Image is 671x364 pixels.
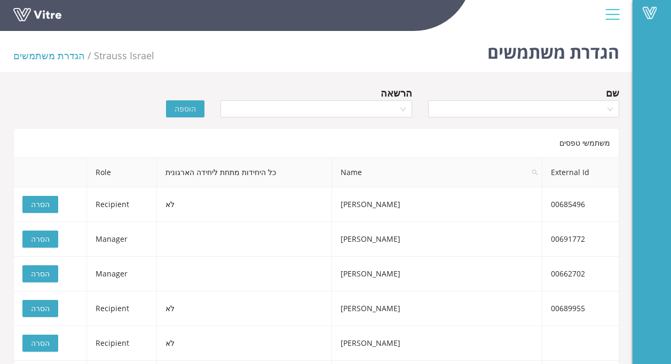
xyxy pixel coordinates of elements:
span: 00685496 [551,199,585,209]
span: Name [332,158,542,187]
button: הוספה [166,100,204,117]
span: Recipient [96,338,129,348]
td: [PERSON_NAME] [332,326,542,361]
span: הסרה [31,199,50,210]
li: הגדרת משתמשים [13,48,94,63]
button: הסרה [22,335,58,352]
button: הסרה [22,300,58,317]
span: 00691772 [551,234,585,244]
td: לא [157,326,332,361]
span: 222 [94,49,154,62]
span: Manager [96,268,128,279]
td: [PERSON_NAME] [332,257,542,291]
span: הסרה [31,268,50,280]
span: 00662702 [551,268,585,279]
th: External Id [542,158,619,187]
span: הסרה [31,233,50,245]
button: הסרה [22,196,58,213]
h1: הגדרת משתמשים [487,27,619,72]
td: לא [157,187,332,222]
span: search [527,158,542,187]
th: כל היחידות מתחת ליחידה הארגונית [157,158,332,187]
span: 00689955 [551,303,585,313]
span: הסרה [31,303,50,314]
div: הרשאה [381,85,412,100]
span: search [532,169,538,176]
span: Recipient [96,199,129,209]
span: הסרה [31,337,50,349]
span: Recipient [96,303,129,313]
button: הסרה [22,265,58,282]
button: הסרה [22,231,58,248]
div: שם [606,85,619,100]
td: [PERSON_NAME] [332,222,542,257]
td: לא [157,291,332,326]
td: [PERSON_NAME] [332,291,542,326]
td: [PERSON_NAME] [332,187,542,222]
span: Manager [96,234,128,244]
div: משתמשי טפסים [13,128,619,157]
th: Role [87,158,157,187]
